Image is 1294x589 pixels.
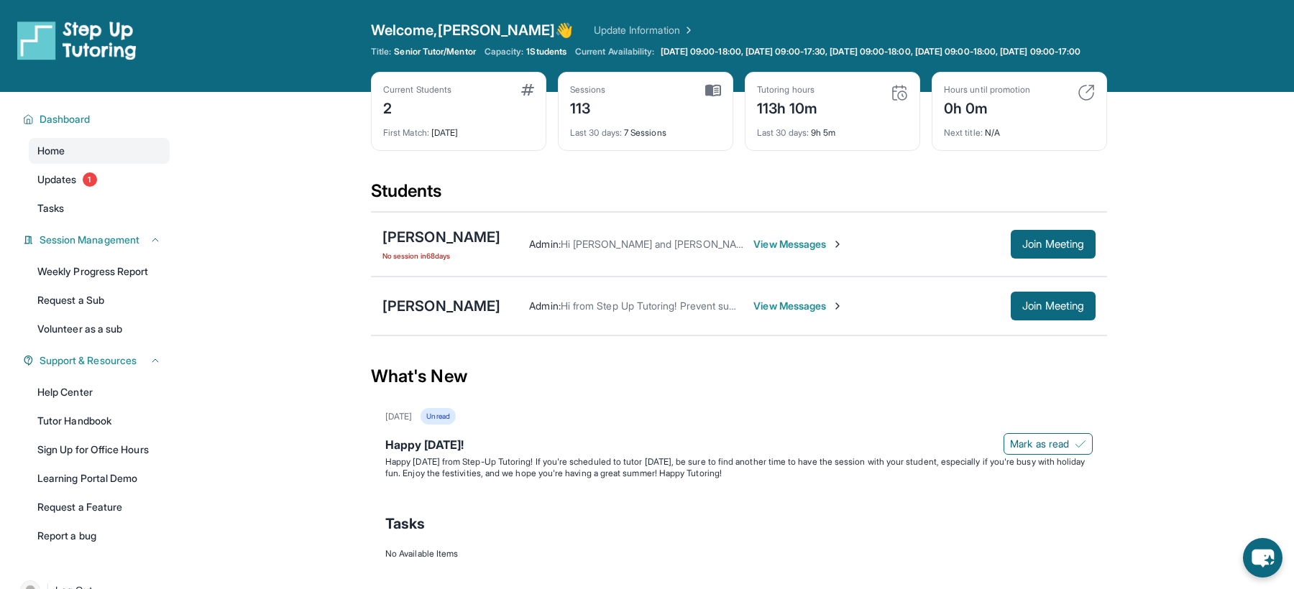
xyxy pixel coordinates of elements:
[383,96,451,119] div: 2
[705,84,721,97] img: card
[29,138,170,164] a: Home
[382,250,500,261] span: No session in 68 days
[1078,84,1095,101] img: card
[421,408,455,425] div: Unread
[757,119,908,139] div: 9h 5m
[753,237,843,251] span: View Messages
[385,514,425,534] span: Tasks
[34,233,161,247] button: Session Management
[1022,302,1084,310] span: Join Meeting
[83,172,97,187] span: 1
[29,523,170,549] a: Report a bug
[29,437,170,463] a: Sign Up for Office Hours
[1243,538,1282,578] button: chat-button
[371,180,1107,211] div: Students
[385,436,1093,456] div: Happy [DATE]!
[757,96,818,119] div: 113h 10m
[575,46,654,57] span: Current Availability:
[37,172,77,187] span: Updates
[832,300,843,312] img: Chevron-Right
[944,96,1030,119] div: 0h 0m
[29,287,170,313] a: Request a Sub
[29,465,170,491] a: Learning Portal Demo
[37,201,64,215] span: Tasks
[371,20,574,40] span: Welcome, [PERSON_NAME] 👋
[371,46,391,57] span: Title:
[382,296,500,316] div: [PERSON_NAME]
[1004,433,1093,455] button: Mark as read
[658,46,1084,57] a: [DATE] 09:00-18:00, [DATE] 09:00-17:30, [DATE] 09:00-18:00, [DATE] 09:00-18:00, [DATE] 09:00-17:00
[757,127,809,138] span: Last 30 days :
[832,238,843,250] img: Chevron-Right
[34,353,161,368] button: Support & Resources
[29,494,170,520] a: Request a Feature
[944,127,983,138] span: Next title :
[40,353,137,368] span: Support & Resources
[1011,230,1096,259] button: Join Meeting
[29,195,170,221] a: Tasks
[570,119,721,139] div: 7 Sessions
[1010,437,1069,451] span: Mark as read
[485,46,524,57] span: Capacity:
[383,127,429,138] span: First Match :
[385,548,1093,560] div: No Available Items
[1011,292,1096,320] button: Join Meeting
[40,112,91,126] span: Dashboard
[594,23,694,37] a: Update Information
[757,84,818,96] div: Tutoring hours
[29,167,170,193] a: Updates1
[891,84,908,101] img: card
[1075,438,1086,450] img: Mark as read
[385,456,1093,479] p: Happy [DATE] from Step-Up Tutoring! If you're scheduled to tutor [DATE], be sure to find another ...
[680,23,694,37] img: Chevron Right
[394,46,475,57] span: Senior Tutor/Mentor
[371,345,1107,408] div: What's New
[385,411,412,422] div: [DATE]
[17,20,137,60] img: logo
[570,127,622,138] span: Last 30 days :
[37,144,65,158] span: Home
[944,119,1095,139] div: N/A
[570,84,606,96] div: Sessions
[29,259,170,284] a: Weekly Progress Report
[753,299,843,313] span: View Messages
[529,238,560,250] span: Admin :
[661,46,1081,57] span: [DATE] 09:00-18:00, [DATE] 09:00-17:30, [DATE] 09:00-18:00, [DATE] 09:00-18:00, [DATE] 09:00-17:00
[529,300,560,312] span: Admin :
[526,46,566,57] span: 1 Students
[34,112,161,126] button: Dashboard
[382,227,500,247] div: [PERSON_NAME]
[383,84,451,96] div: Current Students
[383,119,534,139] div: [DATE]
[521,84,534,96] img: card
[944,84,1030,96] div: Hours until promotion
[29,379,170,405] a: Help Center
[40,233,139,247] span: Session Management
[1022,240,1084,249] span: Join Meeting
[570,96,606,119] div: 113
[29,408,170,434] a: Tutor Handbook
[29,316,170,342] a: Volunteer as a sub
